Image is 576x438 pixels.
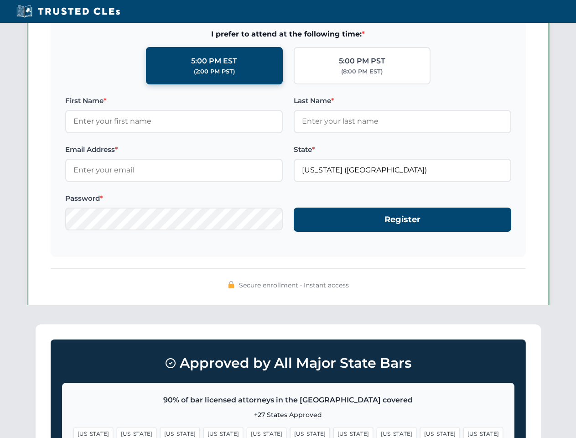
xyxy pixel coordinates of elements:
[191,55,237,67] div: 5:00 PM EST
[73,410,503,420] p: +27 States Approved
[228,281,235,288] img: 🔒
[65,28,511,40] span: I prefer to attend at the following time:
[65,159,283,182] input: Enter your email
[239,280,349,290] span: Secure enrollment • Instant access
[62,351,514,375] h3: Approved by All Major State Bars
[294,110,511,133] input: Enter your last name
[294,208,511,232] button: Register
[65,95,283,106] label: First Name
[294,95,511,106] label: Last Name
[73,394,503,406] p: 90% of bar licensed attorneys in the [GEOGRAPHIC_DATA] covered
[339,55,385,67] div: 5:00 PM PST
[65,110,283,133] input: Enter your first name
[14,5,123,18] img: Trusted CLEs
[65,144,283,155] label: Email Address
[294,144,511,155] label: State
[65,193,283,204] label: Password
[194,67,235,76] div: (2:00 PM PST)
[341,67,383,76] div: (8:00 PM EST)
[294,159,511,182] input: Florida (FL)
